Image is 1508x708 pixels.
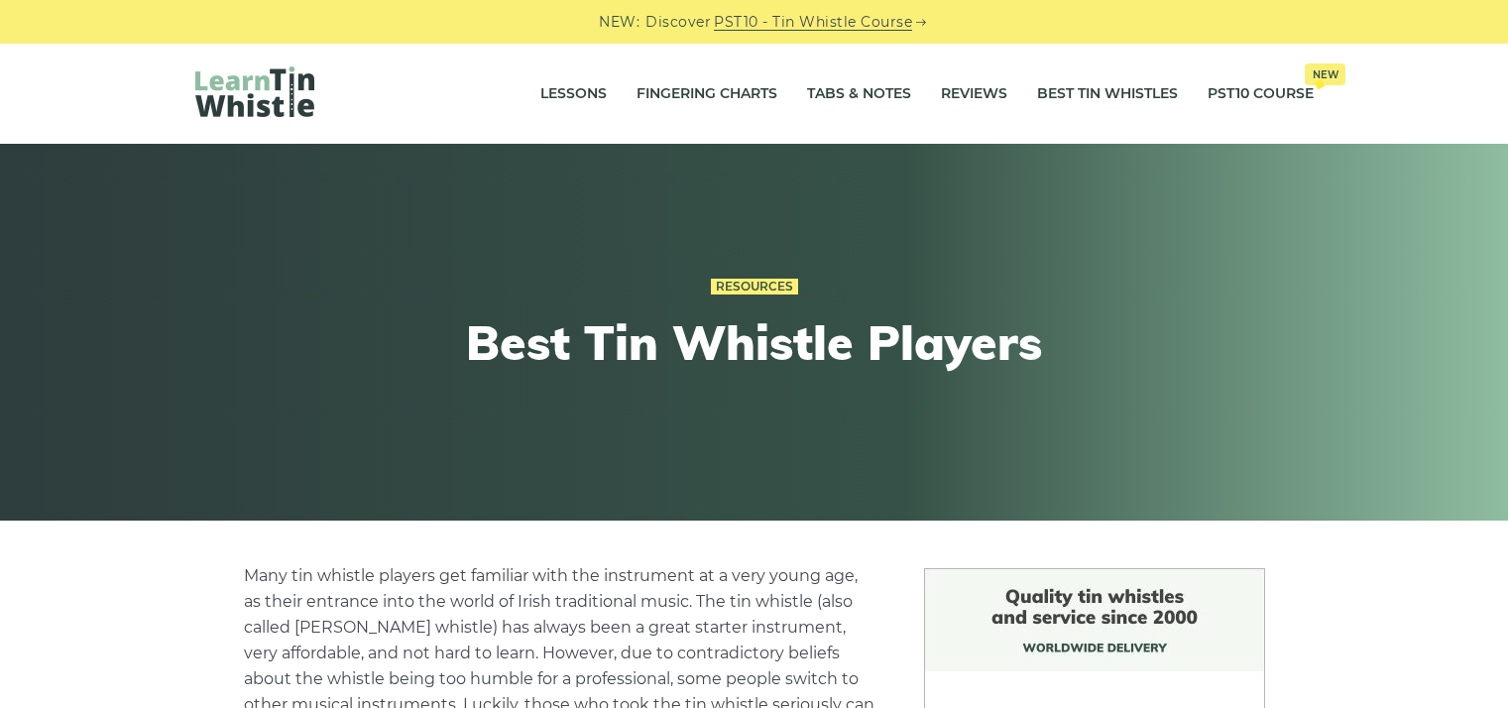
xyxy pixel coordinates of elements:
[1037,69,1178,119] a: Best Tin Whistles
[390,314,1119,372] h1: Best Tin Whistle Players
[807,69,911,119] a: Tabs & Notes
[1208,69,1314,119] a: PST10 CourseNew
[941,69,1007,119] a: Reviews
[711,279,798,295] a: Resources
[195,66,314,117] img: LearnTinWhistle.com
[1305,63,1345,85] span: New
[540,69,607,119] a: Lessons
[637,69,777,119] a: Fingering Charts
